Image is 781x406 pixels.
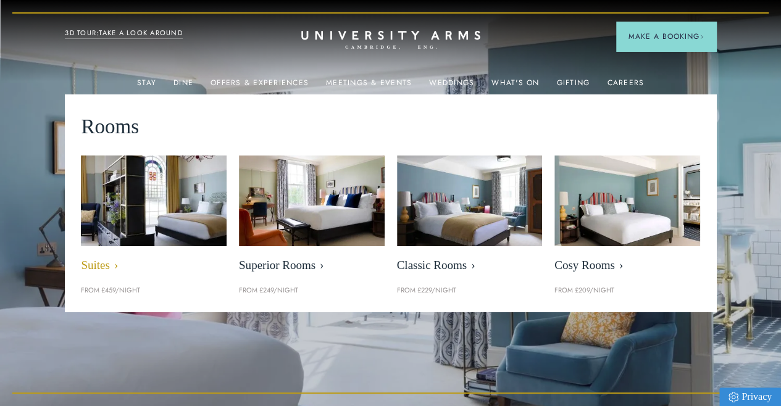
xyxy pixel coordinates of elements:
[65,28,183,39] a: 3D TOUR:TAKE A LOOK AROUND
[729,392,738,402] img: Privacy
[239,155,385,246] img: image-5bdf0f703dacc765be5ca7f9d527278f30b65e65-400x250-jpg
[173,78,193,94] a: Dine
[719,387,781,406] a: Privacy
[326,78,412,94] a: Meetings & Events
[397,155,543,279] a: image-7eccef6fe4fe90343db89eb79f703814c40db8b4-400x250-jpg Classic Rooms
[81,285,227,296] p: From £459/night
[211,78,309,94] a: Offers & Experiences
[70,149,238,253] img: image-21e87f5add22128270780cf7737b92e839d7d65d-400x250-jpg
[239,259,385,273] span: Superior Rooms
[429,78,474,94] a: Weddings
[607,78,644,94] a: Careers
[81,110,139,143] span: Rooms
[491,78,539,94] a: What's On
[81,259,227,273] span: Suites
[554,155,700,246] img: image-0c4e569bfe2498b75de12d7d88bf10a1f5f839d4-400x250-jpg
[239,285,385,296] p: From £249/night
[301,31,480,50] a: Home
[554,155,700,279] a: image-0c4e569bfe2498b75de12d7d88bf10a1f5f839d4-400x250-jpg Cosy Rooms
[397,259,543,273] span: Classic Rooms
[616,22,716,51] button: Make a BookingArrow icon
[137,78,156,94] a: Stay
[239,155,385,279] a: image-5bdf0f703dacc765be5ca7f9d527278f30b65e65-400x250-jpg Superior Rooms
[397,155,543,246] img: image-7eccef6fe4fe90343db89eb79f703814c40db8b4-400x250-jpg
[557,78,590,94] a: Gifting
[700,35,704,39] img: Arrow icon
[81,155,227,279] a: image-21e87f5add22128270780cf7737b92e839d7d65d-400x250-jpg Suites
[554,285,700,296] p: From £209/night
[397,285,543,296] p: From £229/night
[554,259,700,273] span: Cosy Rooms
[629,31,704,42] span: Make a Booking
